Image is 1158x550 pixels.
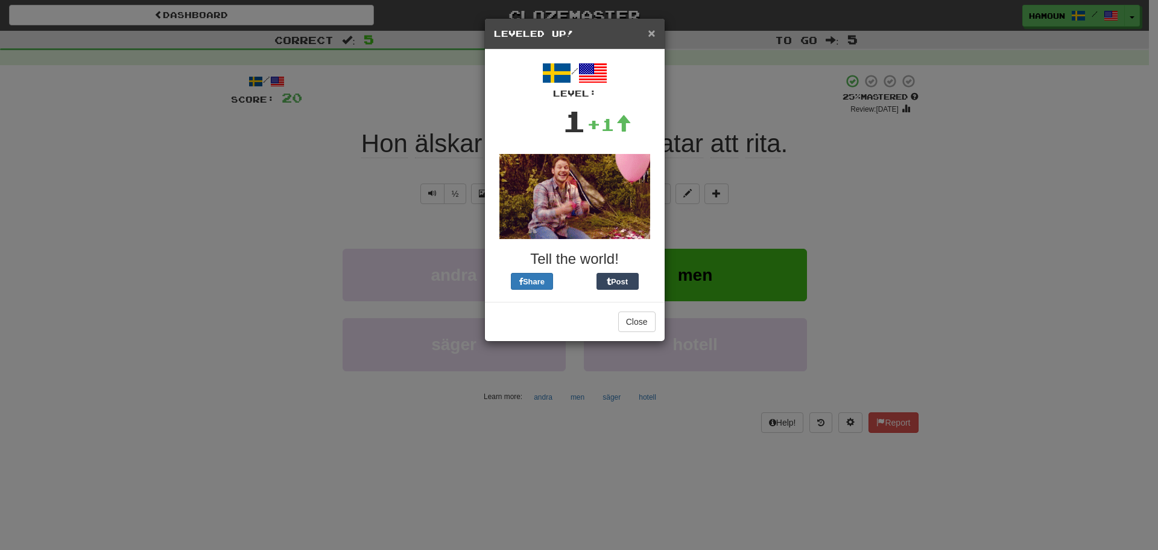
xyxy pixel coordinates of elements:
iframe: X Post Button [553,273,596,290]
div: +1 [587,112,631,136]
img: andy-72a9b47756ecc61a9f6c0ef31017d13e025550094338bf53ee1bb5849c5fd8eb.gif [499,154,650,239]
button: Share [511,273,553,290]
div: / [494,59,656,100]
button: Post [596,273,639,290]
div: 1 [562,100,587,142]
button: Close [648,27,655,39]
h3: Tell the world! [494,251,656,267]
span: × [648,26,655,40]
button: Close [618,312,656,332]
div: Level: [494,88,656,100]
h5: Leveled Up! [494,28,656,40]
